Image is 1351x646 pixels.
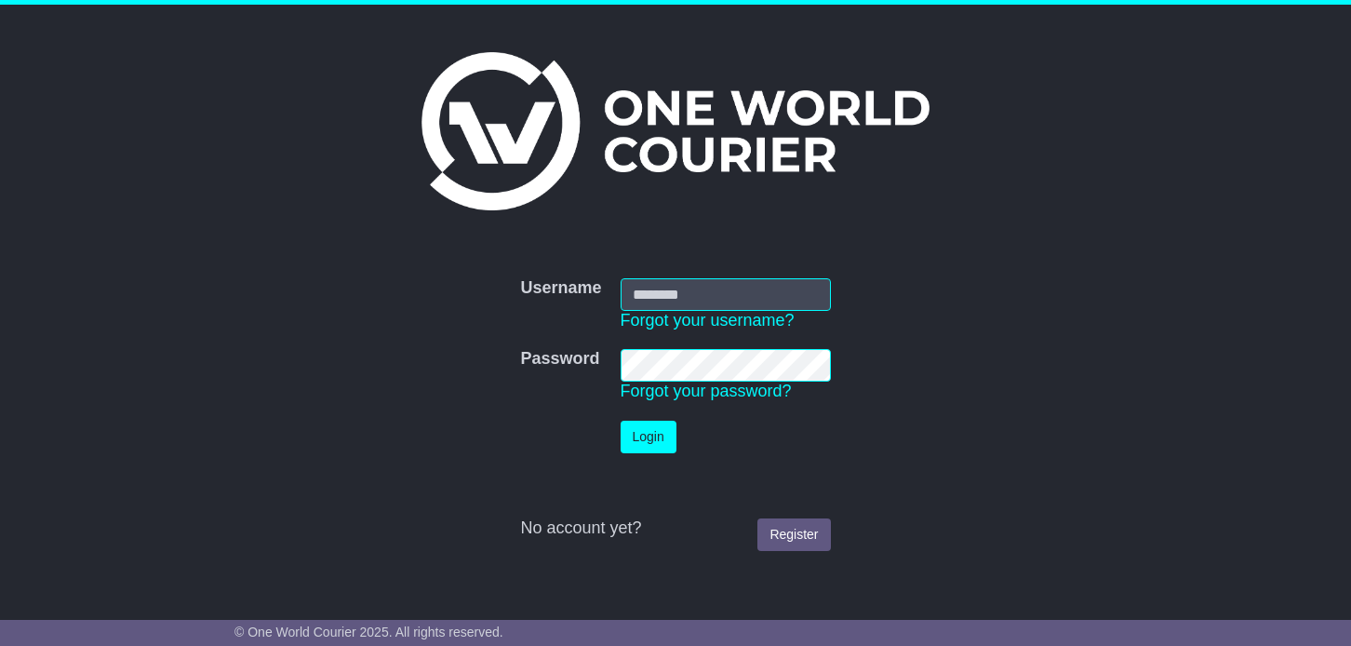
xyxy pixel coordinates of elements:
img: One World [421,52,930,210]
div: No account yet? [520,518,830,539]
a: Register [757,518,830,551]
a: Forgot your password? [621,382,792,400]
label: Password [520,349,599,370]
span: © One World Courier 2025. All rights reserved. [234,625,503,639]
button: Login [621,421,676,453]
a: Forgot your username? [621,311,795,330]
label: Username [520,278,601,299]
